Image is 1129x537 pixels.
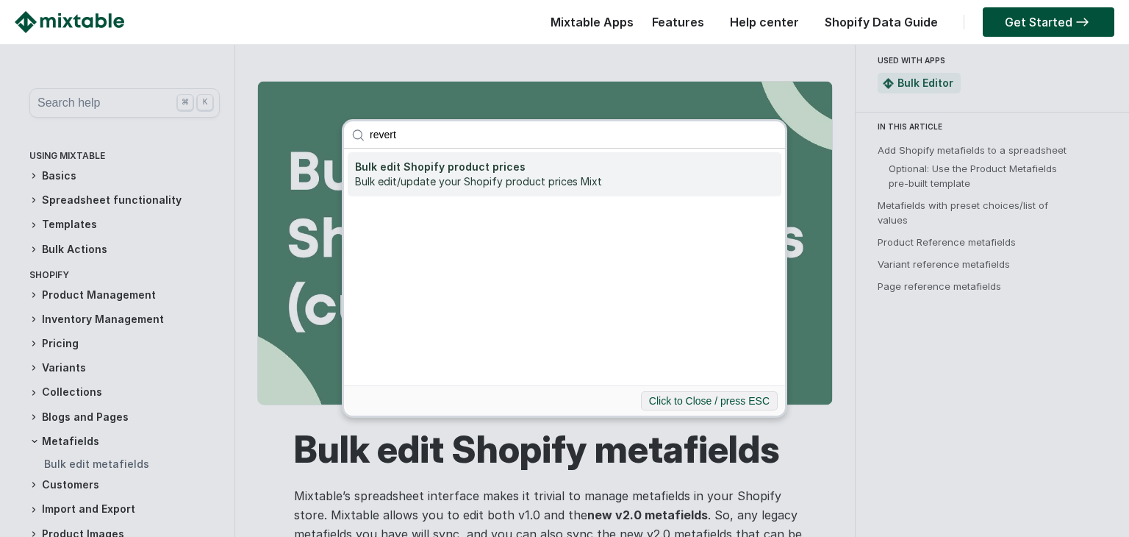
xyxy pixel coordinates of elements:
a: Help center [723,15,806,29]
a: Shopify Data Guide [817,15,945,29]
img: search [351,129,365,142]
input: Search [362,121,785,148]
img: Mixtable logo [15,11,124,33]
a: Get Started [983,7,1114,37]
a: Bulk edit Shopify product pricesBulk edit/update your Shopify product prices Mixt [348,152,781,196]
button: Click to Close / press ESC [641,391,778,410]
div: Mixtable Apps [543,11,634,40]
div: Bulk edit Shopify product prices [355,160,774,174]
a: Features [645,15,712,29]
img: arrow-right.svg [1072,18,1092,26]
div: Bulk edit/update your Shopify product prices Mixt [355,174,774,189]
